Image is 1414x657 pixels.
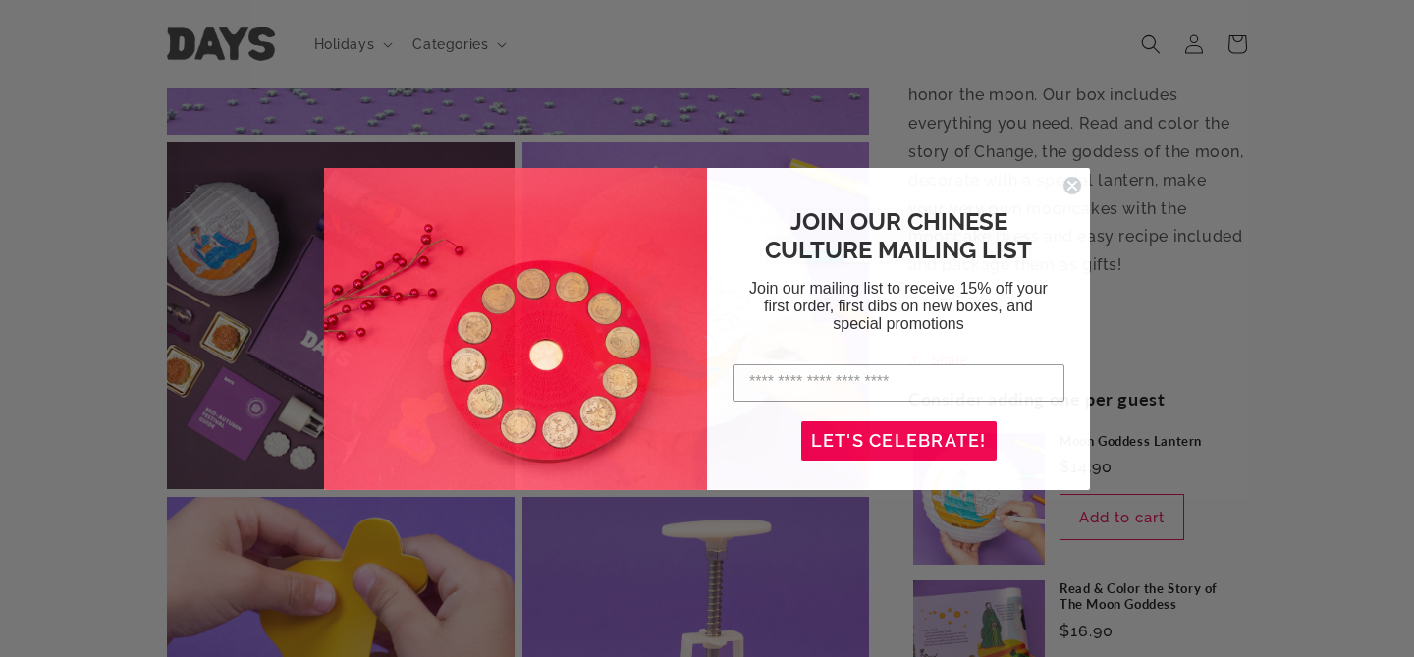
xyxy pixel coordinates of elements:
[765,207,1032,264] span: JOIN OUR CHINESE CULTURE MAILING LIST
[733,364,1064,402] input: Enter your email address
[749,280,1048,332] span: Join our mailing list to receive 15% off your first order, first dibs on new boxes, and special p...
[1062,176,1082,195] button: Close dialog
[801,421,997,461] button: LET'S CELEBRATE!
[324,168,707,490] img: 6e4bc8b2-3a8e-4aff-aefd-35d45e8ceb8c.jpeg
